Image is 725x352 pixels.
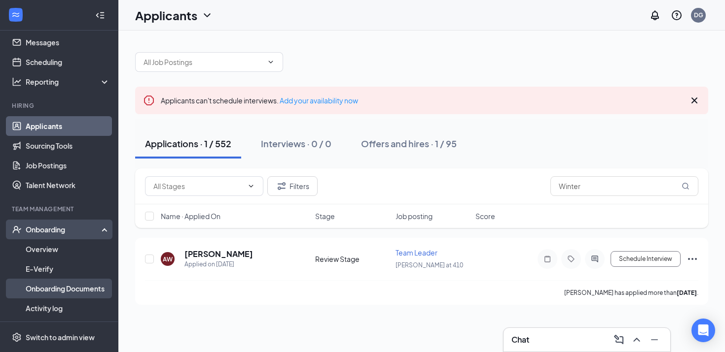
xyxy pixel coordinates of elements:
[564,288,698,297] p: [PERSON_NAME] has applied more than .
[26,32,110,52] a: Messages
[647,332,662,348] button: Minimize
[26,136,110,156] a: Sourcing Tools
[26,77,110,87] div: Reporting
[276,180,288,192] svg: Filter
[694,11,703,19] div: DG
[145,137,231,150] div: Applications · 1 / 552
[396,248,437,257] span: Team Leader
[26,116,110,136] a: Applicants
[682,182,689,190] svg: MagnifyingGlass
[511,334,529,345] h3: Chat
[153,181,243,192] input: All Stages
[12,224,22,234] svg: UserCheck
[26,239,110,259] a: Overview
[184,259,253,269] div: Applied on [DATE]
[649,334,660,346] svg: Minimize
[26,175,110,195] a: Talent Network
[95,10,105,20] svg: Collapse
[267,58,275,66] svg: ChevronDown
[12,332,22,342] svg: Settings
[611,332,627,348] button: ComposeMessage
[26,332,95,342] div: Switch to admin view
[542,255,553,263] svg: Note
[26,318,110,338] a: Team
[629,332,645,348] button: ChevronUp
[261,137,331,150] div: Interviews · 0 / 0
[396,211,433,221] span: Job posting
[184,249,253,259] h5: [PERSON_NAME]
[589,255,601,263] svg: ActiveChat
[201,9,213,21] svg: ChevronDown
[396,261,463,269] span: [PERSON_NAME] at 410
[143,95,155,106] svg: Error
[26,259,110,279] a: E-Verify
[26,298,110,318] a: Activity log
[691,319,715,342] div: Open Intercom Messenger
[12,101,108,110] div: Hiring
[267,176,318,196] button: Filter Filters
[11,10,21,20] svg: WorkstreamLogo
[26,156,110,175] a: Job Postings
[613,334,625,346] svg: ComposeMessage
[611,251,681,267] button: Schedule Interview
[280,96,358,105] a: Add your availability now
[315,211,335,221] span: Stage
[163,255,173,263] div: AW
[475,211,495,221] span: Score
[26,279,110,298] a: Onboarding Documents
[144,57,263,67] input: All Job Postings
[12,205,108,213] div: Team Management
[315,254,390,264] div: Review Stage
[689,95,700,106] svg: Cross
[550,176,698,196] input: Search in applications
[135,7,197,24] h1: Applicants
[26,52,110,72] a: Scheduling
[649,9,661,21] svg: Notifications
[677,289,697,296] b: [DATE]
[12,77,22,87] svg: Analysis
[565,255,577,263] svg: Tag
[631,334,643,346] svg: ChevronUp
[687,253,698,265] svg: Ellipses
[247,182,255,190] svg: ChevronDown
[361,137,457,150] div: Offers and hires · 1 / 95
[671,9,683,21] svg: QuestionInfo
[161,211,220,221] span: Name · Applied On
[26,224,102,234] div: Onboarding
[161,96,358,105] span: Applicants can't schedule interviews.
